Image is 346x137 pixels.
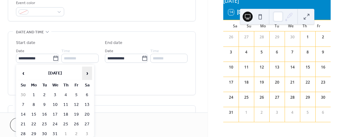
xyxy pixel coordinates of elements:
td: 15 [29,110,39,119]
span: Date [16,48,24,54]
th: Tu [39,81,49,90]
td: 5 [71,90,81,100]
div: 4 [244,49,249,55]
td: 10 [50,100,60,109]
td: 3 [50,90,60,100]
th: Mo [29,81,39,90]
div: 6 [274,49,280,55]
div: 3 [274,110,280,115]
td: 26 [71,120,81,129]
td: 22 [29,120,39,129]
td: 11 [61,100,71,109]
td: 19 [71,110,81,119]
div: 17 [228,79,234,85]
td: 30 [18,90,28,100]
td: 6 [82,90,92,100]
td: 14 [18,110,28,119]
td: 27 [82,120,92,129]
div: 11 [244,64,249,70]
div: 26 [228,34,234,40]
div: 26 [259,95,265,100]
div: 8 [305,49,311,55]
th: Fr [71,81,81,90]
td: 7 [18,100,28,109]
div: 29 [305,95,311,100]
div: Mo [256,20,270,31]
div: Start date [16,40,35,46]
div: 14 [290,64,295,70]
div: 15 [305,64,311,70]
div: Th [298,20,312,31]
div: Tu [270,20,284,31]
td: 21 [18,120,28,129]
td: 12 [71,100,81,109]
td: 17 [50,110,60,119]
button: 14[DATE] [226,8,254,17]
div: 28 [290,95,295,100]
div: 19 [259,79,265,85]
div: 30 [320,95,326,100]
div: 18 [244,79,249,85]
div: 16 [320,64,326,70]
td: 1 [29,90,39,100]
th: Sa [82,81,92,90]
span: › [82,67,92,79]
span: Date [105,48,113,54]
div: 5 [259,49,265,55]
div: 20 [274,79,280,85]
th: We [50,81,60,90]
th: [DATE] [29,67,81,80]
td: 18 [61,110,71,119]
td: 20 [82,110,92,119]
div: 7 [290,49,295,55]
div: 13 [274,64,280,70]
div: 22 [305,79,311,85]
div: 27 [244,34,249,40]
div: 5 [305,110,311,115]
td: 23 [39,120,49,129]
div: We [284,20,298,31]
td: 4 [61,90,71,100]
div: 23 [320,79,326,85]
div: 1 [244,110,249,115]
div: 1 [305,34,311,40]
div: Su [242,20,256,31]
th: Th [61,81,71,90]
span: Date and time [16,29,44,36]
td: 16 [39,110,49,119]
div: End date [105,40,122,46]
td: 13 [82,100,92,109]
td: 9 [39,100,49,109]
td: 25 [61,120,71,129]
span: Time [150,48,159,54]
td: 2 [39,90,49,100]
div: 2 [259,110,265,115]
div: 6 [320,110,326,115]
th: Su [18,81,28,90]
div: 25 [244,95,249,100]
div: Fr [312,20,326,31]
div: 4 [290,110,295,115]
div: 21 [290,79,295,85]
div: 9 [320,49,326,55]
td: 8 [29,100,39,109]
div: 12 [259,64,265,70]
div: Sa [228,20,242,31]
div: 24 [228,95,234,100]
div: 29 [274,34,280,40]
button: Cancel [10,118,49,132]
td: 24 [50,120,60,129]
div: 31 [228,110,234,115]
div: 2 [320,34,326,40]
div: 10 [228,64,234,70]
div: 28 [259,34,265,40]
div: 30 [290,34,295,40]
div: 3 [228,49,234,55]
div: 27 [274,95,280,100]
span: ‹ [18,67,28,79]
span: Time [61,48,70,54]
